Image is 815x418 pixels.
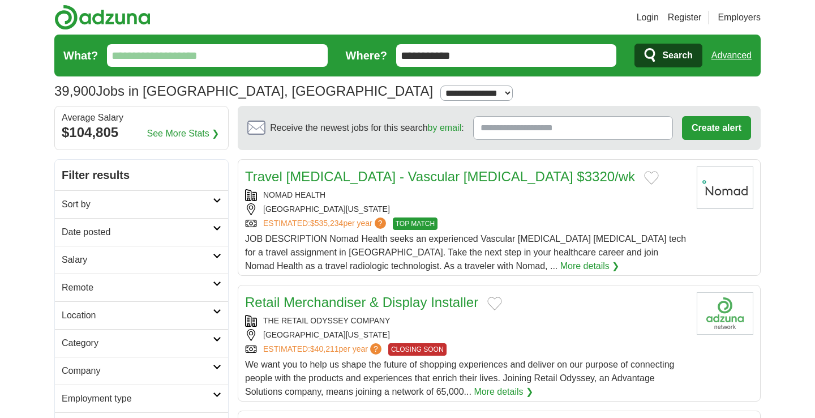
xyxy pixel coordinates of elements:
[63,47,98,64] label: What?
[487,297,502,310] button: Add to favorite jobs
[55,218,228,246] a: Date posted
[62,364,213,378] h2: Company
[582,11,804,215] iframe: Sign in with Google Dialog
[346,47,387,64] label: Where?
[697,292,753,335] img: Company logo
[62,309,213,322] h2: Location
[245,234,686,271] span: JOB DESCRIPTION Nomad Health seeks an experienced Vascular [MEDICAL_DATA] [MEDICAL_DATA] tech for...
[54,81,96,101] span: 39,900
[62,281,213,295] h2: Remote
[370,343,381,355] span: ?
[55,246,228,274] a: Salary
[62,392,213,406] h2: Employment type
[393,217,437,230] span: TOP MATCH
[62,253,213,267] h2: Salary
[245,360,674,396] span: We want you to help us shape the future of shopping experiences and deliver on our purpose of con...
[62,198,213,211] h2: Sort by
[388,343,447,356] span: CLOSING SOON
[718,11,761,24] a: Employers
[62,113,221,122] div: Average Salary
[263,217,388,230] a: ESTIMATED:$535,234per year?
[245,295,478,310] a: Retail Merchandiser & Display Installer
[55,274,228,301] a: Remote
[62,122,221,143] div: $104,805
[428,123,462,133] a: by email
[55,357,228,385] a: Company
[62,225,213,239] h2: Date posted
[560,259,620,273] a: More details ❯
[668,11,702,24] a: Register
[245,203,688,215] div: [GEOGRAPHIC_DATA][US_STATE]
[375,217,386,229] span: ?
[245,329,688,341] div: [GEOGRAPHIC_DATA][US_STATE]
[270,121,464,135] span: Receive the newest jobs for this search :
[263,343,384,356] a: ESTIMATED:$40,211per year?
[55,190,228,218] a: Sort by
[245,315,688,327] div: THE RETAIL ODYSSEY COMPANY
[637,11,659,24] a: Login
[310,219,343,228] span: $535,234
[310,344,339,353] span: $40,211
[55,385,228,412] a: Employment type
[55,329,228,357] a: Category
[54,83,433,99] h1: Jobs in [GEOGRAPHIC_DATA], [GEOGRAPHIC_DATA]
[54,5,151,30] img: Adzuna logo
[474,385,533,399] a: More details ❯
[55,301,228,329] a: Location
[62,336,213,350] h2: Category
[263,190,325,199] a: NOMAD HEALTH
[245,169,635,184] a: Travel [MEDICAL_DATA] - Vascular [MEDICAL_DATA] $3320/wk
[55,160,228,190] h2: Filter results
[147,127,220,140] a: See More Stats ❯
